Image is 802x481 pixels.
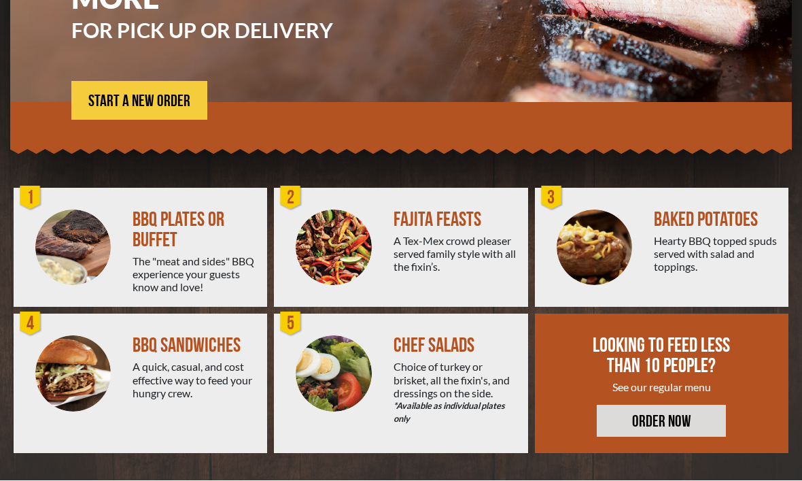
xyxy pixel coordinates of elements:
[557,210,632,286] img: PEJ-Baked-Potato.png
[35,336,111,412] img: PEJ-BBQ-Sandwich.png
[654,235,778,274] div: Hearty BBQ topped spuds served with salad and toppings.
[394,210,517,231] div: FAJITA FEASTS
[538,185,565,212] div: 3
[133,255,256,295] div: The "meat and sides" BBQ experience your guests know and love!
[133,361,256,400] div: A quick, casual, and cost effective way to feed your hungry crew.
[575,336,748,377] div: LOOKING TO FEED LESS THAN 10 PEOPLE?
[133,336,256,356] div: BBQ SANDWICHES
[277,185,304,212] div: 2
[17,311,44,338] div: 4
[597,405,726,437] a: ORDER NOW
[575,381,748,394] div: See our regular menu
[17,185,44,212] div: 1
[394,336,517,356] div: CHEF SALADS
[71,20,415,41] h3: FOR PICK UP OR DELIVERY
[88,94,190,110] span: START A NEW ORDER
[35,210,111,286] img: PEJ-BBQ-Buffet.png
[296,210,371,286] img: PEJ-Fajitas.png
[71,82,207,120] a: START A NEW ORDER
[296,336,371,412] img: Salad-Circle.png
[394,361,517,426] div: Choice of turkey or brisket, all the fixin's, and dressings on the side.
[133,210,256,251] div: BBQ PLATES OR BUFFET
[394,235,517,274] div: A Tex-Mex crowd pleaser served family style with all the fixin’s.
[394,400,517,426] em: *Available as individual plates only
[277,311,304,338] div: 5
[654,210,778,231] div: BAKED POTATOES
